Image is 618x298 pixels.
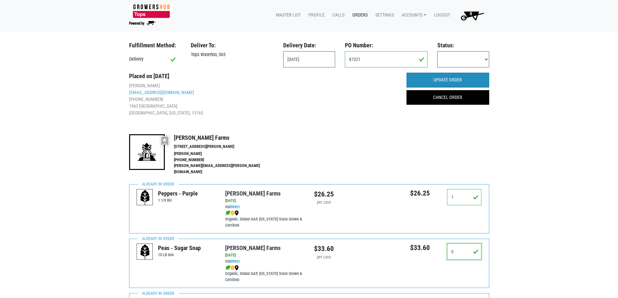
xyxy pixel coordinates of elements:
[186,51,278,58] div: Tops Waterloo, 565
[225,244,281,251] a: [PERSON_NAME] Farms
[129,42,181,49] h3: Fulfillment Method:
[158,189,198,198] div: Peppers - Purple
[129,4,174,18] img: 279edf242af8f9d49a69d9d2afa010fb.png
[174,144,274,150] li: [STREET_ADDRESS][PERSON_NAME]
[283,42,335,49] h3: Delivery Date:
[225,265,230,270] img: leaf-e5c59151409436ccce96b2ca1b28e03c.png
[347,9,370,21] a: Orders
[271,9,303,21] a: Master List
[137,189,153,206] img: placeholder-variety-43d6402dacf2d531de610a020419775a.svg
[403,244,437,252] h5: $33.60
[129,103,397,110] li: 1963 [GEOGRAPHIC_DATA]
[225,252,304,258] div: [DATE]
[396,9,429,21] a: Accounts
[225,265,304,283] div: Organic, Global GAP, [US_STATE] State Grown & Certified
[225,210,230,216] img: leaf-e5c59151409436ccce96b2ca1b28e03c.png
[225,190,281,197] a: [PERSON_NAME] Farms
[470,11,472,17] span: 0
[158,198,198,203] h6: 1 1/9 BU
[283,51,335,67] input: Select Date
[235,265,239,270] img: map_marker-0e94453035b3232a4d21701695807de9.png
[174,163,274,175] li: [PERSON_NAME][EMAIL_ADDRESS][PERSON_NAME][DOMAIN_NAME]
[403,189,437,197] h5: $26.25
[174,151,274,157] li: [PERSON_NAME]
[235,210,239,216] img: map_marker-0e94453035b3232a4d21701695807de9.png
[303,9,327,21] a: Profile
[458,9,487,22] img: Cart
[225,198,304,204] div: [DATE]
[225,210,304,229] div: Organic, Global GAP, [US_STATE] State Grown & Certified
[129,134,165,170] img: 19-7441ae2ccb79c876ff41c34f3bd0da69.png
[137,244,153,260] img: placeholder-variety-43d6402dacf2d531de610a020419775a.svg
[129,110,397,116] li: [GEOGRAPHIC_DATA], [US_STATE], 13165
[406,90,489,105] a: CANCEL ORDER
[453,9,489,22] a: 0
[129,90,194,95] a: [EMAIL_ADDRESS][DOMAIN_NAME]
[314,254,334,260] div: per case
[129,21,156,26] img: Powered by Big Wheelbarrow
[447,244,482,260] input: Qty
[327,9,347,21] a: Calls
[437,42,489,49] h3: Status:
[230,259,240,264] a: Direct
[174,157,274,163] li: [PHONE_NUMBER]
[158,244,201,252] div: Peas - Sugar Snap
[129,73,397,80] h3: Placed on [DATE]
[225,252,304,283] div: via
[447,189,482,205] input: Qty
[429,9,453,21] a: Logout
[345,42,428,49] h3: PO Number:
[129,96,397,103] li: [PHONE_NUMBER]
[314,244,334,254] div: $33.60
[230,204,240,209] a: Direct
[406,73,489,88] input: UPDATE ORDER
[314,189,334,199] div: $26.25
[129,82,397,89] li: [PERSON_NAME]
[314,199,334,206] div: per case
[370,9,396,21] a: Settings
[230,265,235,270] img: safety-e55c860ca8c00a9c171001a62a92dabd.png
[230,210,235,216] img: safety-e55c860ca8c00a9c171001a62a92dabd.png
[174,134,274,141] h4: [PERSON_NAME] Farms
[225,198,304,228] div: via
[158,252,201,257] h6: 10 LB box
[191,42,273,49] h3: Deliver To:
